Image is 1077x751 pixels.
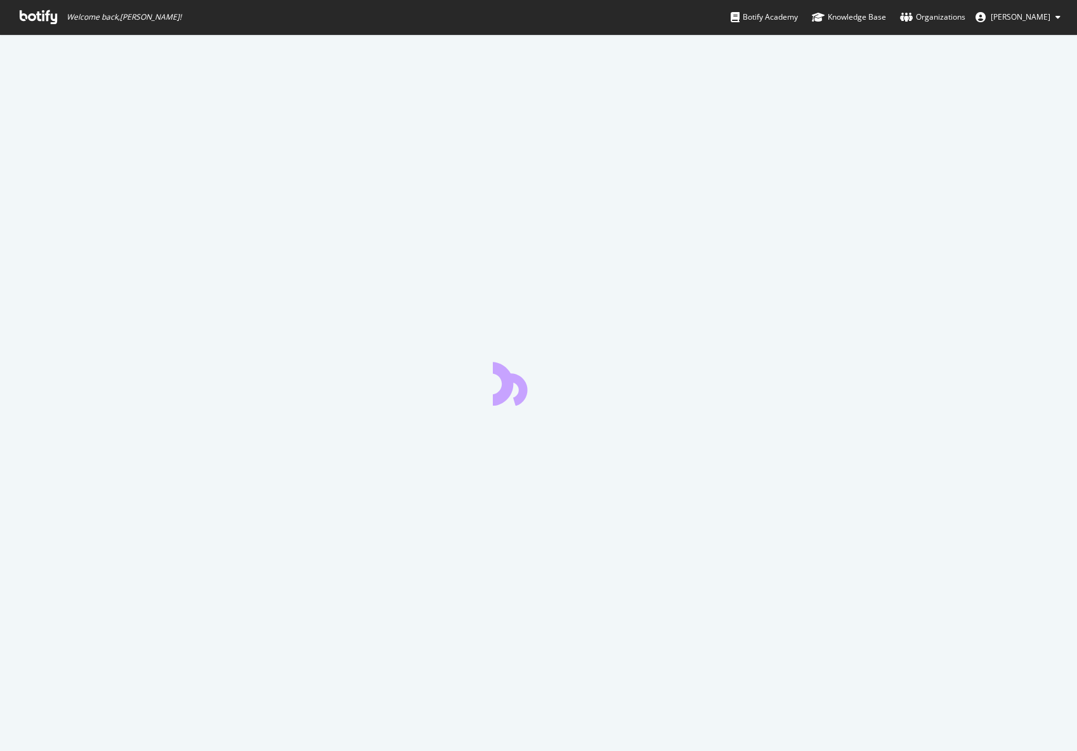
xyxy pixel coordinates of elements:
[965,7,1071,27] button: [PERSON_NAME]
[991,11,1050,22] span: Chris Maycock
[900,11,965,23] div: Organizations
[731,11,798,23] div: Botify Academy
[493,360,584,406] div: animation
[67,12,181,22] span: Welcome back, [PERSON_NAME] !
[812,11,886,23] div: Knowledge Base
